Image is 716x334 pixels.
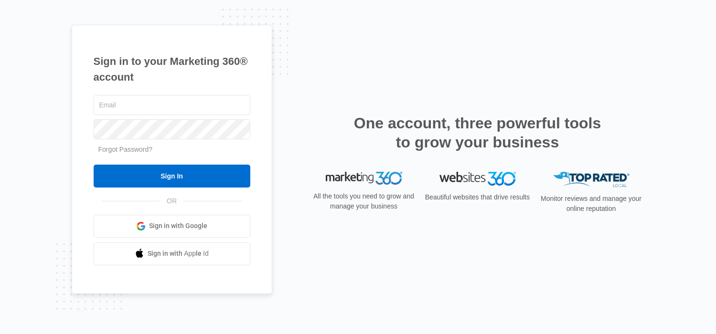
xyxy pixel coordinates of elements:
[149,221,207,231] span: Sign in with Google
[148,249,209,259] span: Sign in with Apple Id
[351,114,604,152] h2: One account, three powerful tools to grow your business
[310,191,417,211] p: All the tools you need to grow and manage your business
[94,53,250,85] h1: Sign in to your Marketing 360® account
[326,172,402,185] img: Marketing 360
[94,95,250,115] input: Email
[424,192,531,202] p: Beautiful websites that drive results
[94,242,250,265] a: Sign in with Apple Id
[94,165,250,188] input: Sign In
[160,196,183,206] span: OR
[94,215,250,238] a: Sign in with Google
[538,194,645,214] p: Monitor reviews and manage your online reputation
[98,146,153,153] a: Forgot Password?
[553,172,630,188] img: Top Rated Local
[439,172,516,186] img: Websites 360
